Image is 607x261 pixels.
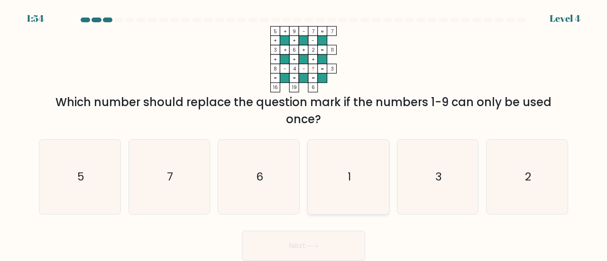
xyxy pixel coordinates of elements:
[274,74,277,81] tspan: =
[167,169,173,184] text: 7
[312,74,315,81] tspan: =
[525,169,531,184] text: 2
[27,11,44,26] div: 1:54
[284,28,287,35] tspan: +
[274,37,277,44] tspan: +
[293,56,296,63] tspan: +
[293,37,296,44] tspan: +
[321,65,324,72] tspan: =
[312,65,314,72] tspan: ?
[256,169,263,184] text: 6
[284,65,286,72] tspan: -
[550,11,580,26] div: Level 4
[435,169,442,184] text: 3
[347,169,350,184] text: 1
[312,28,314,35] tspan: 7
[242,231,365,261] button: Next
[293,46,296,54] tspan: 6
[312,46,315,54] tspan: 2
[312,37,314,44] tspan: -
[274,46,277,54] tspan: 3
[302,46,305,54] tspan: +
[312,84,315,91] tspan: 6
[312,56,315,63] tspan: +
[292,84,297,91] tspan: 19
[45,94,562,128] div: Which number should replace the question mark if the numbers 1-9 can only be used once?
[331,28,333,35] tspan: 7
[321,28,324,35] tspan: =
[293,74,296,81] tspan: =
[284,46,287,54] tspan: +
[321,46,324,54] tspan: =
[293,28,296,35] tspan: 9
[274,65,277,72] tspan: 8
[274,56,277,63] tspan: +
[274,28,277,35] tspan: 5
[303,28,305,35] tspan: -
[77,169,84,184] text: 5
[293,65,296,72] tspan: 4
[331,65,334,72] tspan: 3
[331,46,334,54] tspan: 11
[273,84,278,91] tspan: 16
[303,65,305,72] tspan: -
